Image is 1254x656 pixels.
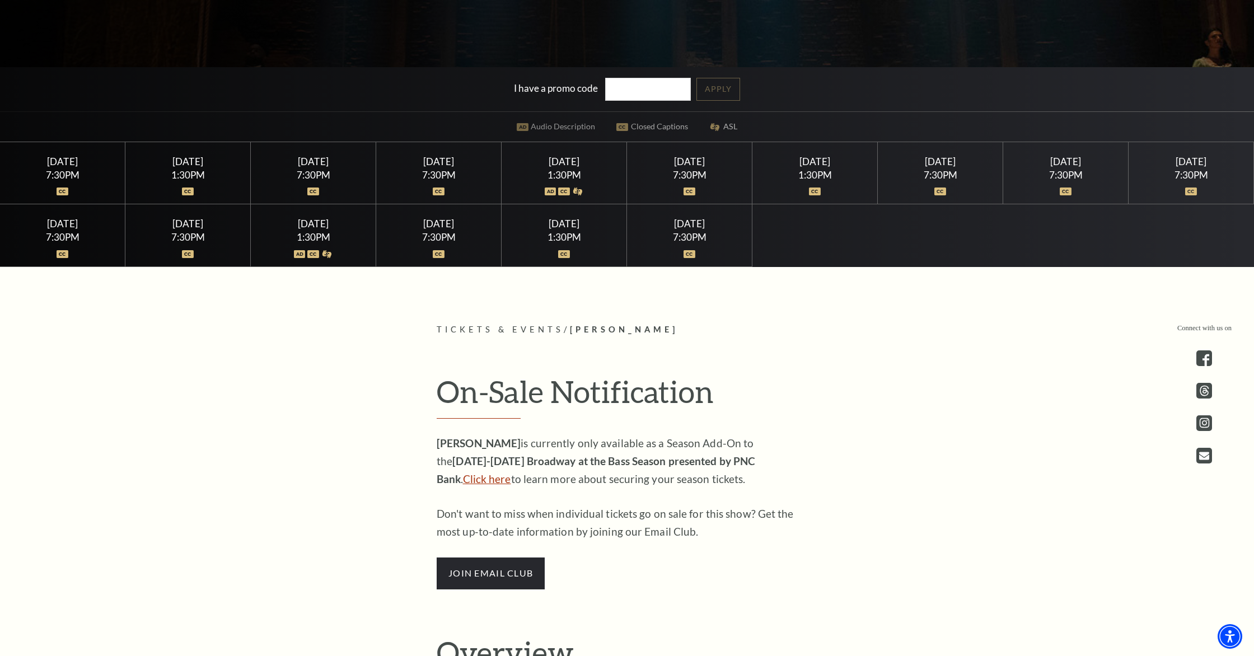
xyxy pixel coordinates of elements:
[437,437,521,449] strong: [PERSON_NAME]
[515,156,614,167] div: [DATE]
[390,156,488,167] div: [DATE]
[13,170,112,180] div: 7:30PM
[515,232,614,242] div: 1:30PM
[437,434,801,488] p: is currently only available as a Season Add-On to the . to learn more about securing your season ...
[640,170,739,180] div: 7:30PM
[1196,448,1212,463] a: Open this option - open in a new tab
[437,566,545,579] a: join email club
[515,218,614,229] div: [DATE]
[1196,383,1212,399] a: threads.com - open in a new tab
[437,373,817,419] h2: On-Sale Notification
[390,232,488,242] div: 7:30PM
[437,505,801,541] p: Don't want to miss when individual tickets go on sale for this show? Get the most up-to-date info...
[463,472,511,485] a: Click here to learn more about securing your season tickets
[139,232,237,242] div: 7:30PM
[570,325,678,334] span: [PERSON_NAME]
[891,156,990,167] div: [DATE]
[437,323,817,337] p: /
[390,170,488,180] div: 7:30PM
[437,454,755,485] strong: [DATE]-[DATE] Broadway at the Bass Season presented by PNC Bank
[1196,350,1212,366] a: facebook - open in a new tab
[640,156,739,167] div: [DATE]
[1142,156,1241,167] div: [DATE]
[1218,624,1242,649] div: Accessibility Menu
[139,218,237,229] div: [DATE]
[437,557,545,589] span: join email club
[1017,156,1115,167] div: [DATE]
[1177,323,1232,334] p: Connect with us on
[1196,415,1212,431] a: instagram - open in a new tab
[139,156,237,167] div: [DATE]
[514,82,598,94] label: I have a promo code
[437,325,564,334] span: Tickets & Events
[264,232,363,242] div: 1:30PM
[390,218,488,229] div: [DATE]
[766,170,864,180] div: 1:30PM
[515,170,614,180] div: 1:30PM
[766,156,864,167] div: [DATE]
[264,218,363,229] div: [DATE]
[891,170,990,180] div: 7:30PM
[640,218,739,229] div: [DATE]
[640,232,739,242] div: 7:30PM
[13,156,112,167] div: [DATE]
[264,170,363,180] div: 7:30PM
[13,232,112,242] div: 7:30PM
[139,170,237,180] div: 1:30PM
[264,156,363,167] div: [DATE]
[13,218,112,229] div: [DATE]
[1142,170,1241,180] div: 7:30PM
[1017,170,1115,180] div: 7:30PM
